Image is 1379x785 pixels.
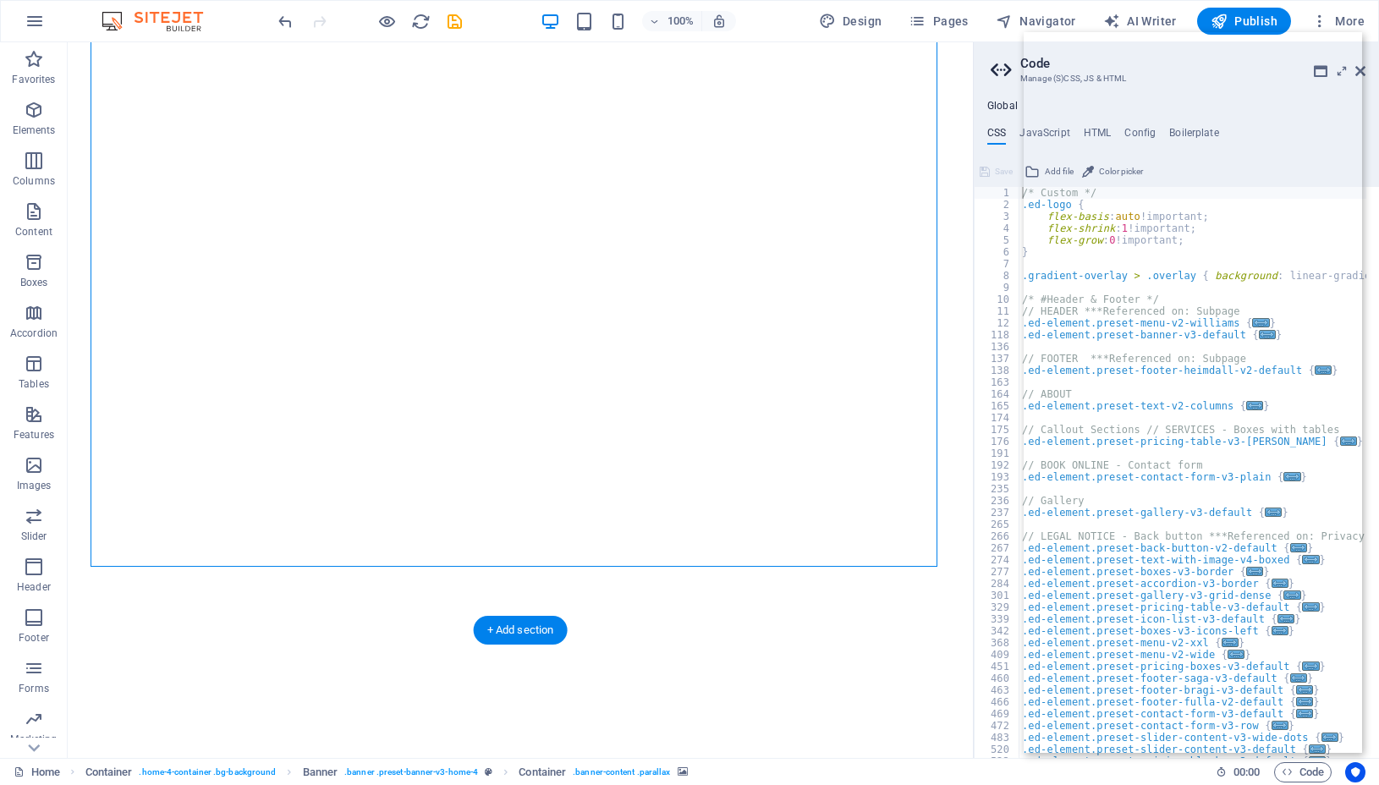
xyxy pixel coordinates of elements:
[975,412,1020,424] div: 174
[13,124,56,137] p: Elements
[975,365,1020,376] div: 138
[975,400,1020,412] div: 165
[975,601,1020,613] div: 329
[1282,762,1324,782] span: Code
[989,8,1083,35] button: Navigator
[975,566,1020,578] div: 277
[975,246,1020,258] div: 6
[275,11,295,31] button: undo
[1020,56,1365,71] h2: Code
[975,661,1020,672] div: 451
[975,376,1020,388] div: 163
[975,483,1020,495] div: 235
[975,684,1020,696] div: 463
[12,73,55,86] p: Favorites
[276,12,295,31] i: Undo: Edit headline (Ctrl+Z)
[139,762,276,782] span: . home-4-container .bg-background
[1211,13,1277,30] span: Publish
[1233,762,1260,782] span: 00 00
[812,8,889,35] button: Design
[975,696,1020,708] div: 466
[975,613,1020,625] div: 339
[975,578,1020,590] div: 284
[975,471,1020,483] div: 193
[445,12,464,31] i: Save (Ctrl+S)
[1311,13,1365,30] span: More
[975,720,1020,732] div: 472
[1024,32,1362,753] iframe: To enrich screen reader interactions, please activate Accessibility in Grammarly extension settings
[410,11,431,31] button: reload
[15,225,52,239] p: Content
[975,424,1020,436] div: 175
[1216,762,1261,782] h6: Session time
[1245,766,1248,778] span: :
[376,11,397,31] button: Click here to leave preview mode and continue editing
[902,8,975,35] button: Pages
[975,625,1020,637] div: 342
[20,276,48,289] p: Boxes
[975,519,1020,530] div: 265
[1019,127,1069,145] h4: JavaScript
[975,447,1020,459] div: 191
[13,174,55,188] p: Columns
[14,428,54,442] p: Features
[975,672,1020,684] div: 460
[10,327,58,340] p: Accordion
[1345,762,1365,782] button: Usercentrics
[17,479,52,492] p: Images
[642,11,702,31] button: 100%
[68,42,973,758] iframe: To enrich screen reader interactions, please activate Accessibility in Grammarly extension settings
[996,13,1076,30] span: Navigator
[97,11,224,31] img: Editor Logo
[1020,71,1332,86] h3: Manage (S)CSS, JS & HTML
[812,8,889,35] div: Design (Ctrl+Alt+Y)
[975,187,1020,199] div: 1
[975,554,1020,566] div: 274
[975,317,1020,329] div: 12
[987,127,1006,145] h4: CSS
[819,13,882,30] span: Design
[975,211,1020,222] div: 3
[975,282,1020,294] div: 9
[485,767,492,777] i: This element is a customizable preset
[1274,762,1332,782] button: Code
[19,377,49,391] p: Tables
[975,329,1020,341] div: 118
[909,13,968,30] span: Pages
[1197,8,1291,35] button: Publish
[975,341,1020,353] div: 136
[975,353,1020,365] div: 137
[411,12,431,31] i: Reload page
[975,732,1020,744] div: 483
[85,762,688,782] nav: breadcrumb
[975,495,1020,507] div: 236
[1305,8,1371,35] button: More
[975,637,1020,649] div: 368
[975,530,1020,542] div: 266
[519,762,566,782] span: Click to select. Double-click to edit
[975,294,1020,305] div: 10
[19,682,49,695] p: Forms
[975,222,1020,234] div: 4
[21,530,47,543] p: Slider
[573,762,670,782] span: . banner-content .parallax
[678,767,688,777] i: This element contains a background
[975,270,1020,282] div: 8
[975,305,1020,317] div: 11
[975,507,1020,519] div: 237
[975,436,1020,447] div: 176
[14,762,60,782] a: Click to cancel selection. Double-click to open Pages
[85,762,133,782] span: Click to select. Double-click to edit
[987,100,1018,113] h4: Global
[19,631,49,645] p: Footer
[474,616,568,645] div: + Add section
[711,14,727,29] i: On resize automatically adjust zoom level to fit chosen device.
[975,755,1020,767] div: 523
[303,762,338,782] span: Click to select. Double-click to edit
[344,762,478,782] span: . banner .preset-banner-v3-home-4
[975,744,1020,755] div: 520
[10,733,57,746] p: Marketing
[1022,162,1076,182] button: Add file
[975,258,1020,270] div: 7
[975,542,1020,554] div: 267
